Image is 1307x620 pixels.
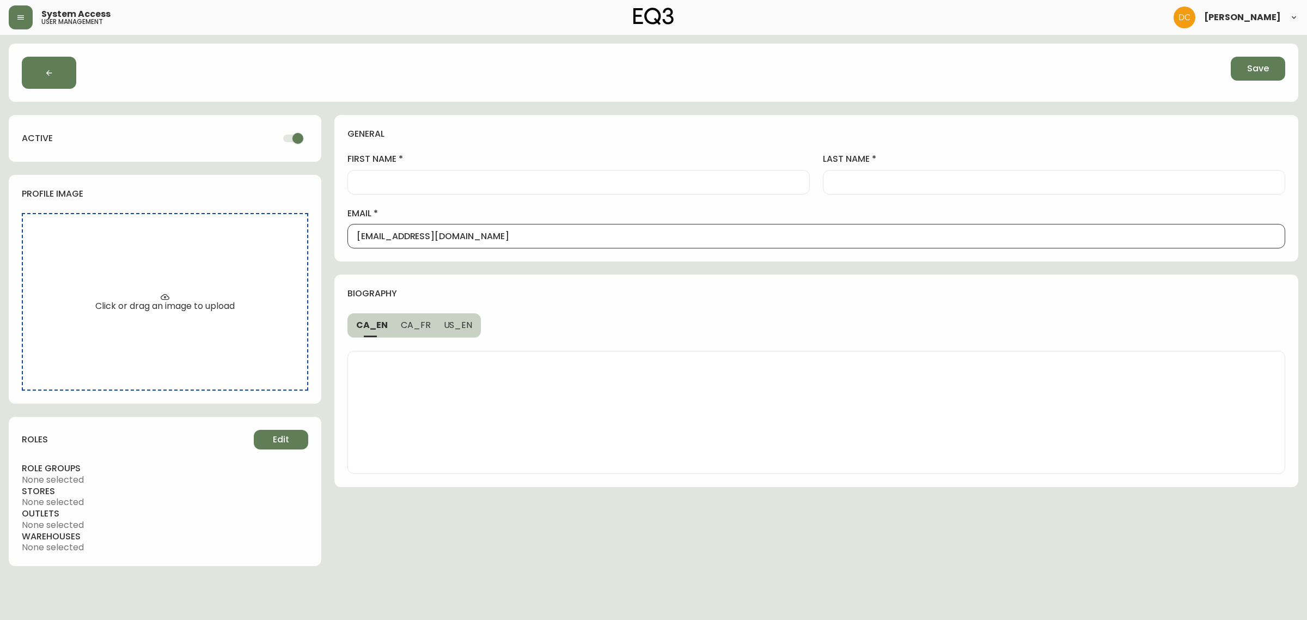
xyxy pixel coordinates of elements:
span: System Access [41,10,111,19]
h5: user management [41,19,103,25]
span: [PERSON_NAME] [1204,13,1281,22]
span: CA_EN [356,319,388,331]
button: Save [1231,57,1285,81]
span: Edit [273,434,289,446]
img: 7eb451d6983258353faa3212700b340b [1174,7,1195,28]
span: Save [1247,63,1269,75]
h4: roles [22,434,245,446]
label: email [347,208,1285,220]
span: US_EN [444,319,473,331]
h4: outlets [22,508,308,520]
h4: general [347,128,1277,140]
span: None selected [22,541,84,554]
span: Click or drag an image to upload [95,301,235,311]
span: None selected [22,519,84,531]
button: Edit [254,430,308,449]
span: None selected [22,496,84,508]
h4: profile image [22,188,300,200]
label: last name [823,153,1285,165]
h4: warehouses [22,531,308,543]
h4: role groups [22,463,308,475]
span: None selected [22,473,84,486]
h4: active [22,132,268,144]
h4: stores [22,485,308,497]
span: CA_FR [401,319,431,331]
img: logo [633,8,674,25]
label: first name [347,153,810,165]
h4: biography [347,288,1277,300]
